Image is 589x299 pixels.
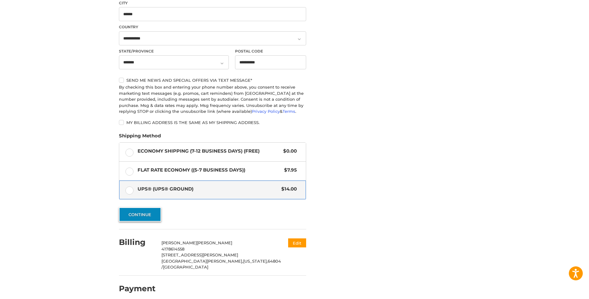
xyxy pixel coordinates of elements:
h2: Billing [119,237,155,247]
button: Continue [119,207,161,222]
span: [PERSON_NAME] [197,240,232,245]
label: Postal Code [235,48,306,54]
span: $14.00 [278,186,297,193]
label: My billing address is the same as my shipping address. [119,120,306,125]
a: Privacy Policy [252,109,280,114]
span: $0.00 [280,148,297,155]
label: State/Province [119,48,229,54]
span: 4178614558 [161,246,184,251]
span: [GEOGRAPHIC_DATA] [163,264,208,269]
span: UPS® (UPS® Ground) [138,186,279,193]
span: $7.95 [281,167,297,174]
span: Flat Rate Economy ((5-7 Business Days)) [138,167,281,174]
span: Economy Shipping (7-12 Business Days) (Free) [138,148,280,155]
label: Send me news and special offers via text message* [119,78,306,83]
div: By checking this box and entering your phone number above, you consent to receive marketing text ... [119,84,306,115]
span: [STREET_ADDRESS][PERSON_NAME] [161,252,238,257]
a: Terms [283,109,295,114]
label: City [119,0,306,6]
span: [US_STATE], [243,259,268,264]
span: [PERSON_NAME] [161,240,197,245]
legend: Shipping Method [119,132,161,142]
span: [GEOGRAPHIC_DATA][PERSON_NAME], [161,259,243,264]
h2: Payment [119,284,156,293]
label: Country [119,24,306,30]
button: Edit [288,238,306,247]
